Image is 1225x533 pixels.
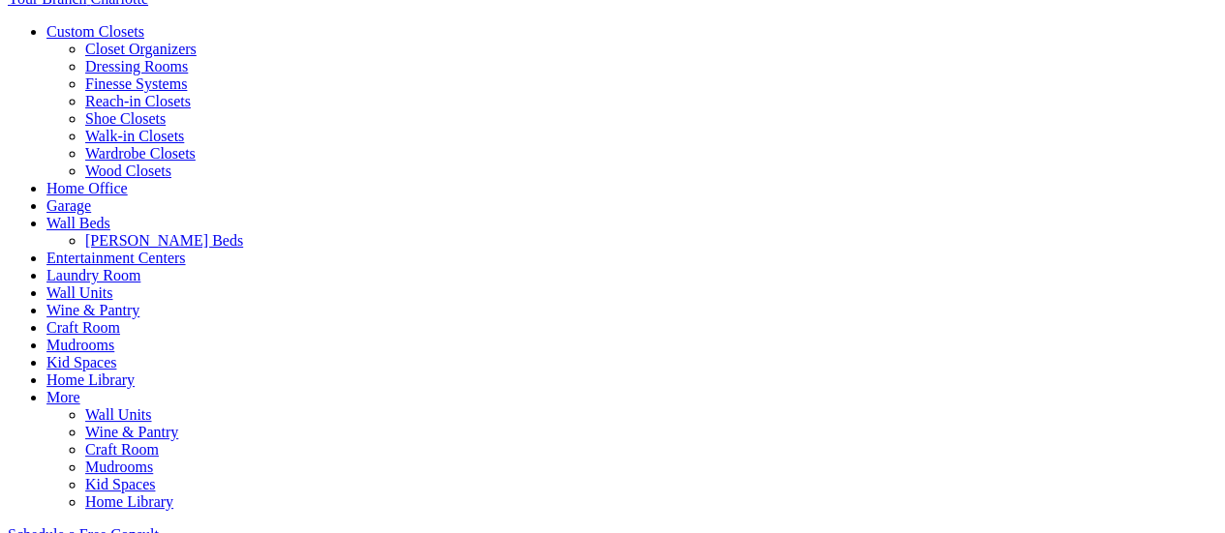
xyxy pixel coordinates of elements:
[46,319,120,336] a: Craft Room
[85,406,151,423] a: Wall Units
[85,128,184,144] a: Walk-in Closets
[46,389,80,405] a: More menu text will display only on big screen
[46,23,144,40] a: Custom Closets
[46,284,112,301] a: Wall Units
[46,250,186,266] a: Entertainment Centers
[85,145,196,162] a: Wardrobe Closets
[85,441,159,458] a: Craft Room
[85,163,171,179] a: Wood Closets
[46,354,116,370] a: Kid Spaces
[85,58,188,74] a: Dressing Rooms
[85,232,243,249] a: [PERSON_NAME] Beds
[46,267,140,283] a: Laundry Room
[85,424,178,440] a: Wine & Pantry
[85,493,173,510] a: Home Library
[85,476,155,492] a: Kid Spaces
[85,459,153,475] a: Mudrooms
[46,302,139,318] a: Wine & Pantry
[46,371,135,388] a: Home Library
[46,197,91,214] a: Garage
[85,41,197,57] a: Closet Organizers
[46,180,128,196] a: Home Office
[85,110,166,127] a: Shoe Closets
[85,75,187,92] a: Finesse Systems
[85,93,191,109] a: Reach-in Closets
[46,337,114,353] a: Mudrooms
[46,215,110,231] a: Wall Beds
